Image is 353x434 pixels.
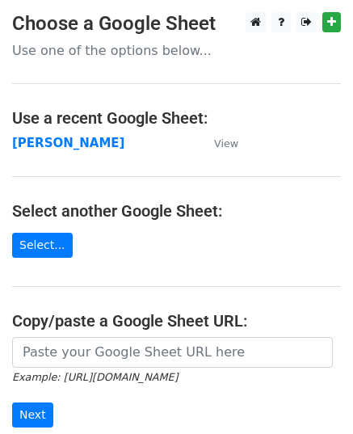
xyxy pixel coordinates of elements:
[12,12,341,36] h3: Choose a Google Sheet
[12,201,341,221] h4: Select another Google Sheet:
[12,233,73,258] a: Select...
[214,137,238,150] small: View
[12,108,341,128] h4: Use a recent Google Sheet:
[198,136,238,150] a: View
[12,311,341,331] h4: Copy/paste a Google Sheet URL:
[12,337,333,368] input: Paste your Google Sheet URL here
[12,136,124,150] a: [PERSON_NAME]
[12,42,341,59] p: Use one of the options below...
[12,402,53,428] input: Next
[12,371,178,383] small: Example: [URL][DOMAIN_NAME]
